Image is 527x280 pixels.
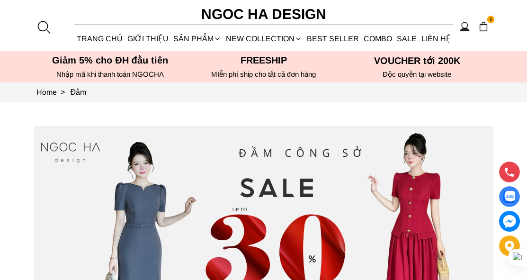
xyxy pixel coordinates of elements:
[125,26,171,51] a: GIỚI THIỆU
[419,26,453,51] a: LIÊN HỆ
[487,16,495,23] span: 0
[394,26,419,51] a: SALE
[57,88,69,96] span: >
[499,186,520,207] a: Display image
[304,26,361,51] a: BEST SELLER
[343,70,491,79] h6: Độc quyền tại website
[36,88,71,96] a: Link to Home
[171,26,223,51] div: SẢN PHẨM
[56,70,164,78] font: Nhập mã khi thanh toán NGOCHA
[361,26,394,51] a: Combo
[169,3,358,26] a: Ngoc Ha Design
[71,88,87,96] a: Link to Đầm
[223,26,304,51] a: NEW COLLECTION
[74,26,125,51] a: TRANG CHỦ
[190,70,338,79] h6: MIễn phí ship cho tất cả đơn hàng
[241,55,287,65] font: Freeship
[52,55,168,65] font: Giảm 5% cho ĐH đầu tiên
[478,21,489,32] img: img-CART-ICON-ksit0nf1
[499,211,520,232] a: messenger
[343,55,491,66] h5: VOUCHER tới 200K
[503,191,515,203] img: Display image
